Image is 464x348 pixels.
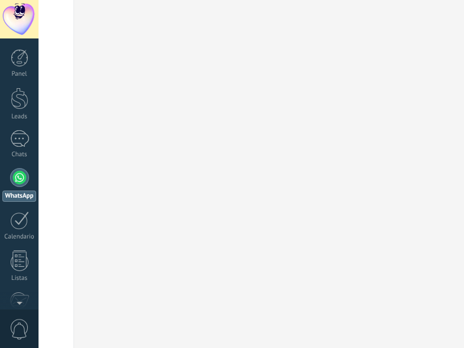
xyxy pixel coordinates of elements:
[2,70,37,78] div: Panel
[2,191,36,202] div: WhatsApp
[2,233,37,241] div: Calendario
[2,151,37,159] div: Chats
[2,275,37,282] div: Listas
[2,113,37,121] div: Leads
